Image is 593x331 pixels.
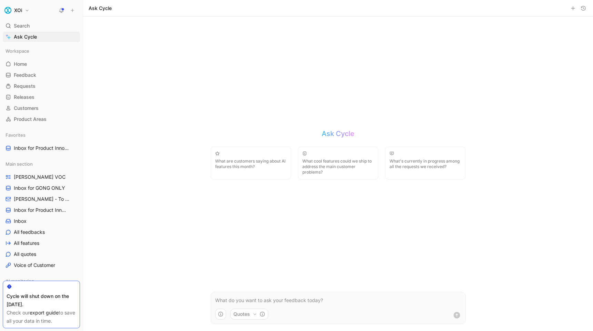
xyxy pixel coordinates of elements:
button: Quotes [230,309,268,320]
span: Ask Cycle [14,33,37,41]
span: What's currently in progress among all the requests we received? [390,158,461,169]
a: Feedback [3,70,80,80]
div: Check our to save all your data in time. [7,309,76,325]
span: AI monitoring [6,278,34,285]
span: [PERSON_NAME] VOC [14,174,66,180]
span: All feedbacks [14,229,45,236]
a: [PERSON_NAME] VOC [3,172,80,182]
span: Voice of Customer [14,262,55,269]
a: Ask Cycle [3,32,80,42]
div: AI monitoring [3,276,80,286]
a: Inbox for GONG ONLY [3,183,80,193]
span: Releases [14,94,34,101]
div: Search [3,21,80,31]
a: All features [3,238,80,248]
span: What cool features could we ship to address the main customer problems? [302,158,374,175]
div: Main section[PERSON_NAME] VOCInbox for GONG ONLY[PERSON_NAME] - To ProcessInbox for Product Innov... [3,159,80,270]
a: Inbox for Product Innovation Product Area [3,143,80,153]
span: All features [14,240,39,247]
div: AI monitoring [3,276,80,288]
button: What cool features could we ship to address the main customer problems? [298,147,378,180]
span: What are customers saying about AI features this month? [215,158,287,169]
a: All quotes [3,249,80,259]
span: All quotes [14,251,36,258]
span: Inbox for Product Innovation Product Area [14,207,69,214]
span: Product Areas [14,116,47,123]
div: Main section [3,159,80,169]
a: Releases [3,92,80,102]
div: Favorites [3,130,80,140]
span: Main section [6,161,33,167]
span: Workspace [6,48,29,54]
span: Home [14,61,27,68]
button: XOiXOi [3,6,31,15]
span: [PERSON_NAME] - To Process [14,196,71,203]
h2: Ask Cycle [322,129,354,138]
a: Requests [3,81,80,91]
a: [PERSON_NAME] - To Process [3,194,80,204]
a: All feedbacks [3,227,80,237]
span: Feedback [14,72,36,79]
span: Inbox [14,218,27,225]
span: Search [14,22,30,30]
h1: Ask Cycle [89,5,112,12]
span: Requests [14,83,36,90]
button: What are customers saying about AI features this month? [211,147,291,180]
span: Inbox for GONG ONLY [14,185,65,192]
a: Home [3,59,80,69]
button: What's currently in progress among all the requests we received? [385,147,465,180]
div: Cycle will shut down on the [DATE]. [7,292,76,309]
a: Customers [3,103,80,113]
span: Customers [14,105,39,112]
span: Inbox for Product Innovation Product Area [14,145,70,152]
a: Product Areas [3,114,80,124]
img: XOi [4,7,11,14]
a: Inbox for Product Innovation Product Area [3,205,80,215]
a: export guide [30,310,59,316]
h1: XOi [14,7,22,13]
div: Workspace [3,46,80,56]
a: Inbox [3,216,80,226]
span: Favorites [6,132,26,138]
a: Voice of Customer [3,260,80,270]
